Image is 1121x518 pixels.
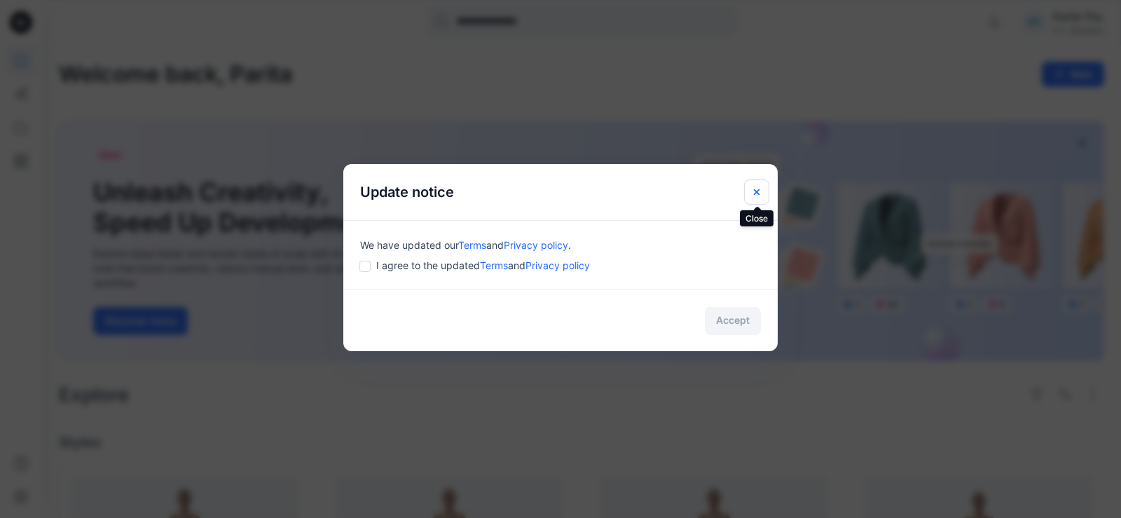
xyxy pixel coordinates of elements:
[744,179,769,205] button: Close
[525,259,590,271] a: Privacy policy
[343,164,471,220] h5: Update notice
[504,239,568,251] a: Privacy policy
[486,239,504,251] span: and
[376,258,590,273] span: I agree to the updated
[360,238,761,252] div: We have updated our .
[458,239,486,251] a: Terms
[508,259,525,271] span: and
[480,259,508,271] a: Terms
